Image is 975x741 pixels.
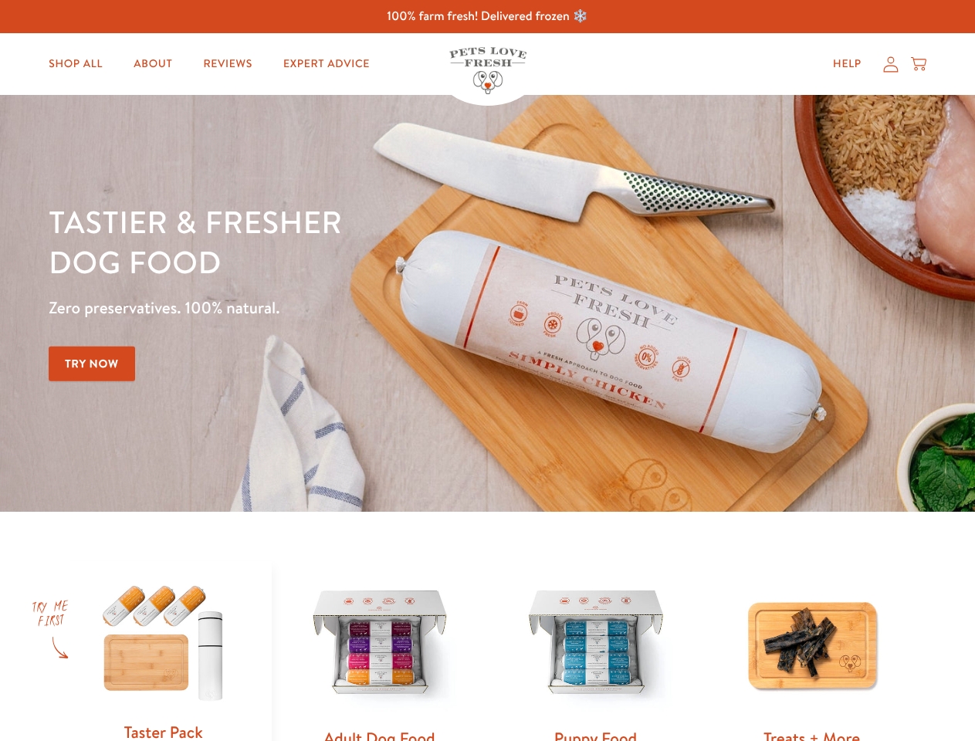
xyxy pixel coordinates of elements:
a: Try Now [49,347,135,381]
a: Shop All [36,49,115,80]
img: Pets Love Fresh [449,47,526,94]
a: Expert Advice [271,49,382,80]
h1: Tastier & fresher dog food [49,201,634,282]
a: About [121,49,185,80]
p: Zero preservatives. 100% natural. [49,294,634,322]
a: Reviews [191,49,264,80]
a: Help [821,49,874,80]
